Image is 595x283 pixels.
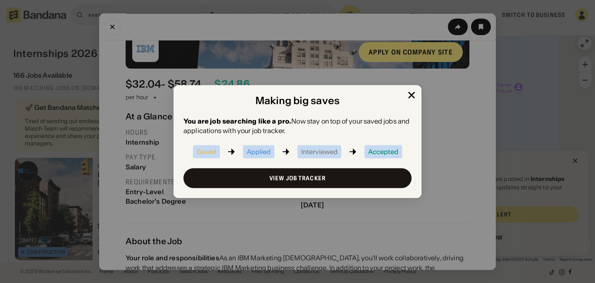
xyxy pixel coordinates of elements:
[197,148,216,155] div: Saved
[247,148,271,155] div: Applied
[255,95,340,107] div: Making big saves
[301,148,338,155] div: Interviewed
[183,117,412,136] div: Now stay on top of your saved jobs and applications with your job tracker.
[368,148,398,155] div: Accepted
[183,117,291,126] b: You are job searching like a pro.
[269,175,326,181] div: View job tracker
